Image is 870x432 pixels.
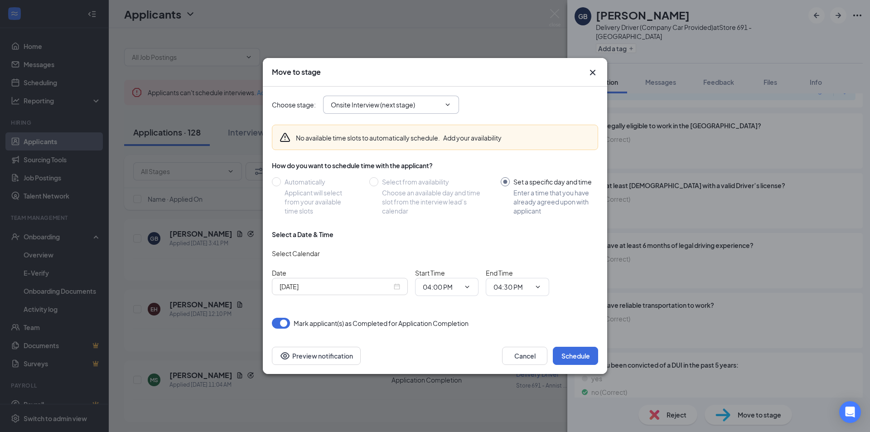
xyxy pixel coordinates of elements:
[553,347,598,365] button: Schedule
[272,161,598,170] div: How do you want to schedule time with the applicant?
[502,347,547,365] button: Cancel
[272,347,361,365] button: Preview notificationEye
[493,282,531,292] input: End time
[443,133,502,142] button: Add your availability
[272,269,286,277] span: Date
[272,249,320,257] span: Select Calendar
[464,283,471,291] svg: ChevronDown
[280,282,392,291] input: Sep 16, 2025
[272,67,321,77] h3: Move to stage
[587,67,598,78] button: Close
[423,282,460,292] input: Start time
[415,269,445,277] span: Start Time
[839,401,861,423] div: Open Intercom Messenger
[280,132,290,143] svg: Warning
[272,230,333,239] div: Select a Date & Time
[486,269,513,277] span: End Time
[587,67,598,78] svg: Cross
[272,100,316,110] span: Choose stage :
[280,350,290,361] svg: Eye
[444,101,451,108] svg: ChevronDown
[296,133,502,142] div: No available time slots to automatically schedule.
[534,283,541,291] svg: ChevronDown
[294,318,469,329] span: Mark applicant(s) as Completed for Application Completion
